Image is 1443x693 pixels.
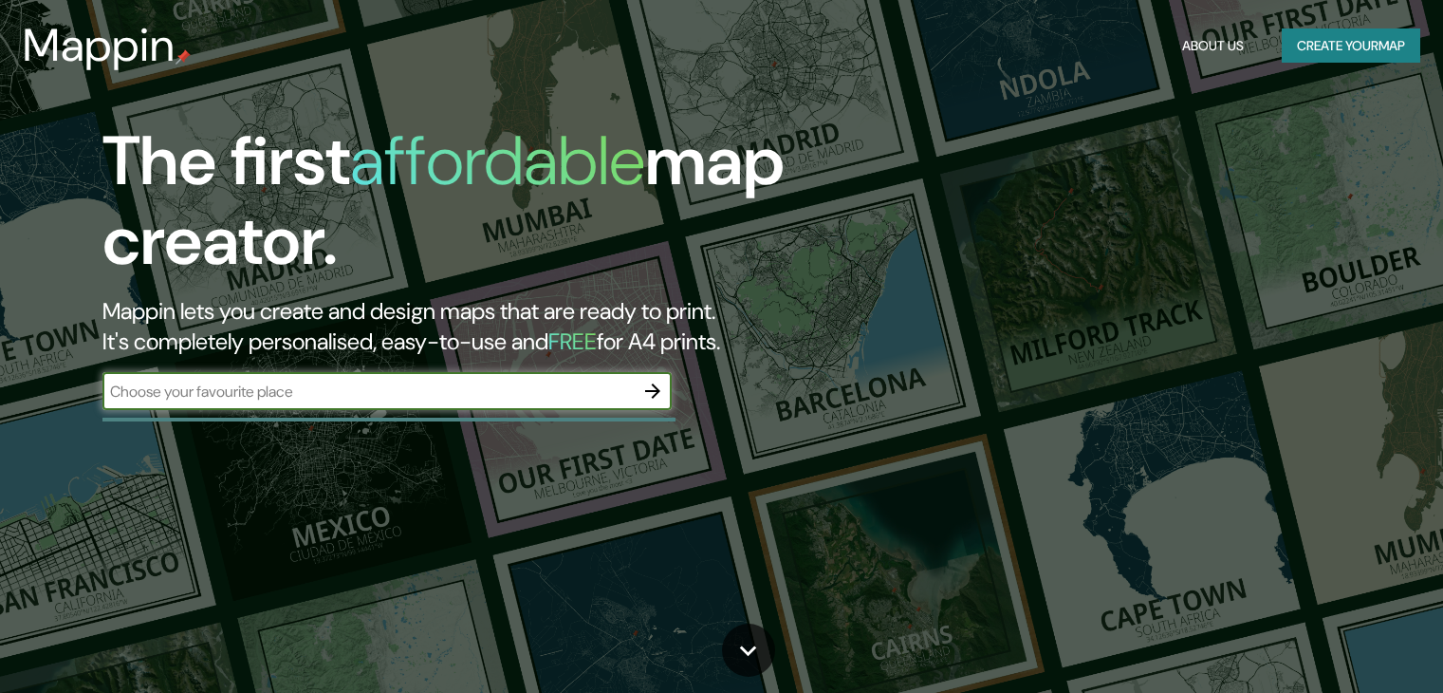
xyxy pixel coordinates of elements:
h5: FREE [548,327,597,356]
button: Create yourmap [1282,28,1420,64]
h1: affordable [350,117,645,205]
input: Choose your favourite place [102,381,634,403]
h2: Mappin lets you create and design maps that are ready to print. It's completely personalised, eas... [102,296,824,357]
h3: Mappin [23,19,176,72]
h1: The first map creator. [102,122,824,296]
button: About Us [1175,28,1251,64]
img: mappin-pin [176,49,191,65]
